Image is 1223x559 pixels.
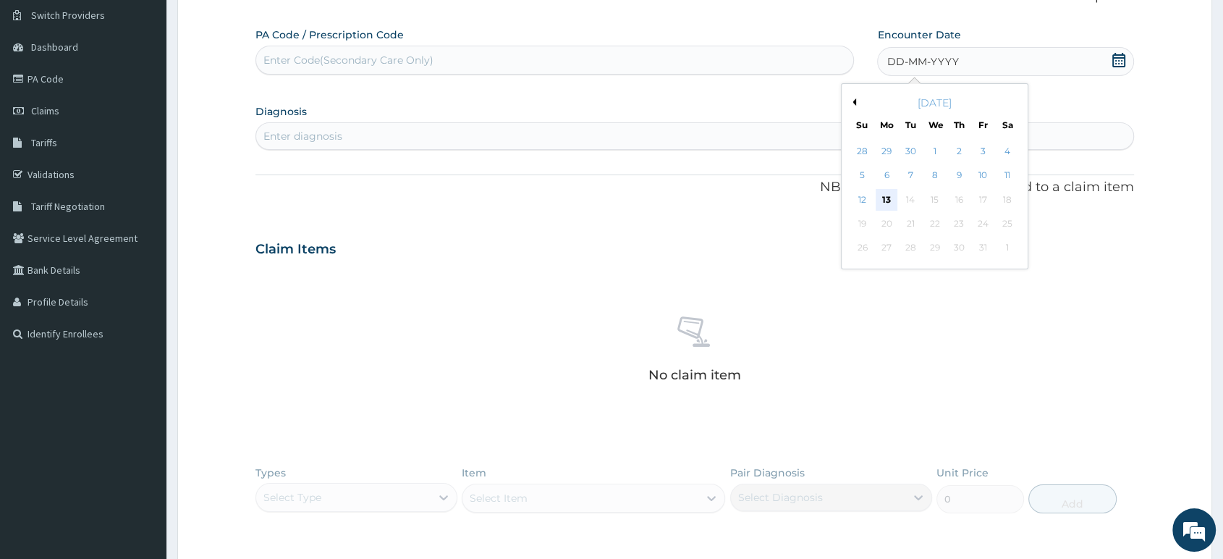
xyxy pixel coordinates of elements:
[852,165,873,187] div: Choose Sunday, October 5th, 2025
[31,9,105,22] span: Switch Providers
[973,189,994,211] div: Not available Friday, October 17th, 2025
[75,81,243,100] div: Chat with us now
[852,238,873,259] div: Not available Sunday, October 26th, 2025
[237,7,272,42] div: Minimize live chat window
[31,200,105,213] span: Tariff Negotiation
[877,28,960,42] label: Encounter Date
[255,242,336,258] h3: Claim Items
[876,238,897,259] div: Not available Monday, October 27th, 2025
[852,213,873,235] div: Not available Sunday, October 19th, 2025
[996,189,1018,211] div: Not available Saturday, October 18th, 2025
[852,189,873,211] div: Choose Sunday, October 12th, 2025
[876,165,897,187] div: Choose Monday, October 6th, 2025
[648,368,741,382] p: No claim item
[924,140,946,162] div: Choose Wednesday, October 1st, 2025
[928,119,941,131] div: We
[977,119,989,131] div: Fr
[849,98,856,106] button: Previous Month
[852,140,873,162] div: Choose Sunday, September 28th, 2025
[953,119,965,131] div: Th
[31,104,59,117] span: Claims
[850,140,1019,261] div: month 2025-10
[255,104,307,119] label: Diagnosis
[924,189,946,211] div: Not available Wednesday, October 15th, 2025
[900,189,922,211] div: Not available Tuesday, October 14th, 2025
[1002,119,1014,131] div: Sa
[996,238,1018,259] div: Not available Saturday, November 1st, 2025
[924,165,946,187] div: Choose Wednesday, October 8th, 2025
[263,53,433,67] div: Enter Code(Secondary Care Only)
[255,178,1134,197] p: NB: All diagnosis must be linked to a claim item
[255,28,404,42] label: PA Code / Prescription Code
[7,395,276,446] textarea: Type your message and hit 'Enter'
[876,189,897,211] div: Choose Monday, October 13th, 2025
[900,140,922,162] div: Choose Tuesday, September 30th, 2025
[948,165,970,187] div: Choose Thursday, October 9th, 2025
[856,119,868,131] div: Su
[924,238,946,259] div: Not available Wednesday, October 29th, 2025
[973,165,994,187] div: Choose Friday, October 10th, 2025
[886,54,958,69] span: DD-MM-YYYY
[948,140,970,162] div: Choose Thursday, October 2nd, 2025
[973,140,994,162] div: Choose Friday, October 3rd, 2025
[847,96,1022,110] div: [DATE]
[876,213,897,235] div: Not available Monday, October 20th, 2025
[31,136,57,149] span: Tariffs
[900,238,922,259] div: Not available Tuesday, October 28th, 2025
[900,213,922,235] div: Not available Tuesday, October 21st, 2025
[27,72,59,109] img: d_794563401_company_1708531726252_794563401
[31,41,78,54] span: Dashboard
[948,213,970,235] div: Not available Thursday, October 23rd, 2025
[996,213,1018,235] div: Not available Saturday, October 25th, 2025
[948,189,970,211] div: Not available Thursday, October 16th, 2025
[900,165,922,187] div: Choose Tuesday, October 7th, 2025
[905,119,917,131] div: Tu
[996,140,1018,162] div: Choose Saturday, October 4th, 2025
[996,165,1018,187] div: Choose Saturday, October 11th, 2025
[924,213,946,235] div: Not available Wednesday, October 22nd, 2025
[84,182,200,329] span: We're online!
[876,140,897,162] div: Choose Monday, September 29th, 2025
[973,213,994,235] div: Not available Friday, October 24th, 2025
[263,129,342,143] div: Enter diagnosis
[948,238,970,259] div: Not available Thursday, October 30th, 2025
[880,119,892,131] div: Mo
[973,238,994,259] div: Not available Friday, October 31st, 2025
